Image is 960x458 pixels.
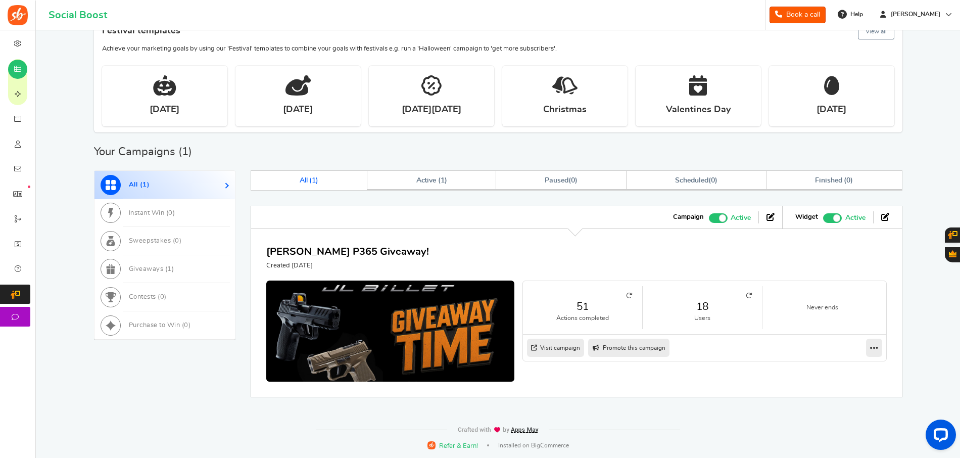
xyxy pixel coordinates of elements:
a: Book a call [770,7,826,23]
a: Refer & Earn! [427,441,478,450]
span: 1 [142,181,147,188]
span: 0 [175,238,179,244]
span: 0 [571,177,575,184]
em: New [28,186,30,188]
span: Installed on BigCommerce [498,441,569,450]
iframe: LiveChat chat widget [918,416,960,458]
a: Promote this campaign [588,339,669,357]
span: All ( ) [129,181,150,188]
small: Never ends [773,303,872,312]
span: 0 [160,294,165,300]
span: 0 [711,177,715,184]
p: Created [DATE] [266,261,429,270]
span: 0 [184,322,188,329]
span: All ( ) [300,177,319,184]
span: 1 [312,177,316,184]
h2: Your Campaigns ( ) [94,147,192,157]
li: Widget activated [788,211,873,223]
span: 0 [168,210,173,216]
span: Help [848,10,863,19]
span: Instant Win ( ) [129,210,175,216]
small: Users [653,314,752,323]
strong: Widget [795,213,818,222]
span: ( ) [545,177,578,184]
a: Visit campaign [527,339,584,357]
a: Help [834,6,868,22]
span: 1 [167,266,172,272]
span: 1 [441,177,445,184]
span: Giveaways ( ) [129,266,174,272]
small: Actions completed [533,314,632,323]
span: Finished ( ) [815,177,853,184]
span: 0 [846,177,850,184]
span: Scheduled [675,177,708,184]
strong: [DATE][DATE] [402,104,461,116]
strong: Christmas [543,104,587,116]
span: | [487,444,489,446]
span: [PERSON_NAME] [887,10,944,19]
span: ( ) [675,177,717,184]
span: Active [731,212,751,223]
h4: Festival templates [102,22,894,41]
button: View all [858,24,894,39]
h1: Social Boost [49,10,107,21]
span: Paused [545,177,568,184]
a: 18 [653,299,752,314]
strong: Valentines Day [666,104,731,116]
strong: [DATE] [150,104,179,116]
span: 1 [182,146,188,157]
img: img-footer.webp [457,427,539,433]
span: Gratisfaction [949,250,956,257]
span: Purchase to Win ( ) [129,322,191,329]
span: Sweepstakes ( ) [129,238,182,244]
strong: Campaign [673,213,704,222]
a: 51 [533,299,632,314]
span: Contests ( ) [129,294,167,300]
button: Gratisfaction [945,247,960,262]
span: Active ( ) [416,177,448,184]
strong: [DATE] [817,104,846,116]
img: Social Boost [8,5,28,25]
a: [PERSON_NAME] P365 Giveaway! [266,247,429,257]
span: Active [845,212,866,223]
strong: [DATE] [283,104,313,116]
p: Achieve your marketing goals by using our 'Festival' templates to combine your goals with festiva... [102,44,894,54]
